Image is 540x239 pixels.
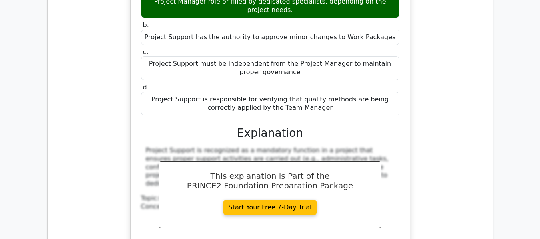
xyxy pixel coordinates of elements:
span: c. [143,48,149,56]
div: Concept: [141,203,399,211]
div: Project Support has the authority to approve minor changes to Work Packages [141,30,399,45]
div: Project Support is responsible for verifying that quality methods are being correctly applied by ... [141,92,399,116]
h3: Explanation [146,126,395,140]
div: Topic: [141,194,399,203]
a: Start Your Free 7-Day Trial [223,200,317,215]
div: Project Support must be independent from the Project Manager to maintain proper governance [141,56,399,80]
span: b. [143,21,149,29]
span: d. [143,83,149,91]
div: Project Support is recognized as a mandatory function in a project that ensures proper support ac... [146,146,395,188]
